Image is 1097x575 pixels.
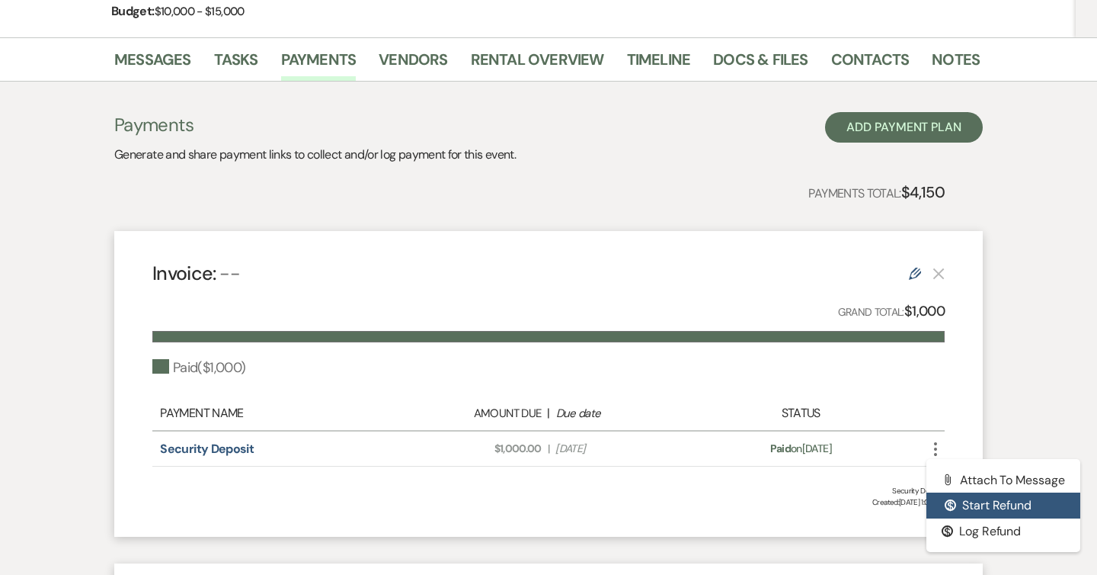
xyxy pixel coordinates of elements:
[152,496,945,508] span: Created: [DATE] 1:09 PM
[401,405,541,422] div: Amount Due
[926,493,1080,519] button: Dollar SignStart Refund
[831,47,910,81] a: Contacts
[942,525,953,537] span: Dollar Sign
[393,404,704,422] div: |
[281,47,357,81] a: Payments
[901,182,945,202] strong: $4,150
[155,4,245,19] span: $10,000 - $15,000
[114,145,516,165] p: Generate and share payment links to collect and/or log payment for this event.
[548,441,549,457] span: |
[152,358,245,378] div: Paid ( $1,000 )
[556,405,696,422] div: Due date
[808,180,945,204] p: Payments Total:
[111,3,155,19] span: Budget:
[219,261,240,286] span: --
[160,404,393,422] div: Payment Name
[627,47,691,81] a: Timeline
[713,47,808,81] a: Docs & Files
[152,260,240,287] h4: Invoice:
[152,485,945,496] div: Security Deposit
[379,47,447,81] a: Vendors
[704,441,898,457] div: on [DATE]
[932,267,945,280] button: This payment plan cannot be deleted because it contains links that have been paid through Weven’s...
[926,467,1080,493] button: Attach to Message
[770,442,791,455] span: Paid
[932,47,980,81] a: Notes
[904,302,945,320] strong: $1,000
[114,47,191,81] a: Messages
[555,441,696,457] span: [DATE]
[945,500,956,511] span: Dollar Sign
[214,47,258,81] a: Tasks
[160,441,254,457] a: Security Deposit
[926,519,1080,544] button: Dollar SignLog Refund
[401,441,542,457] span: $1,000.00
[825,112,983,143] button: Add Payment Plan
[704,404,898,422] div: Status
[114,112,516,138] h3: Payments
[838,300,945,323] p: Grand Total:
[471,47,604,81] a: Rental Overview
